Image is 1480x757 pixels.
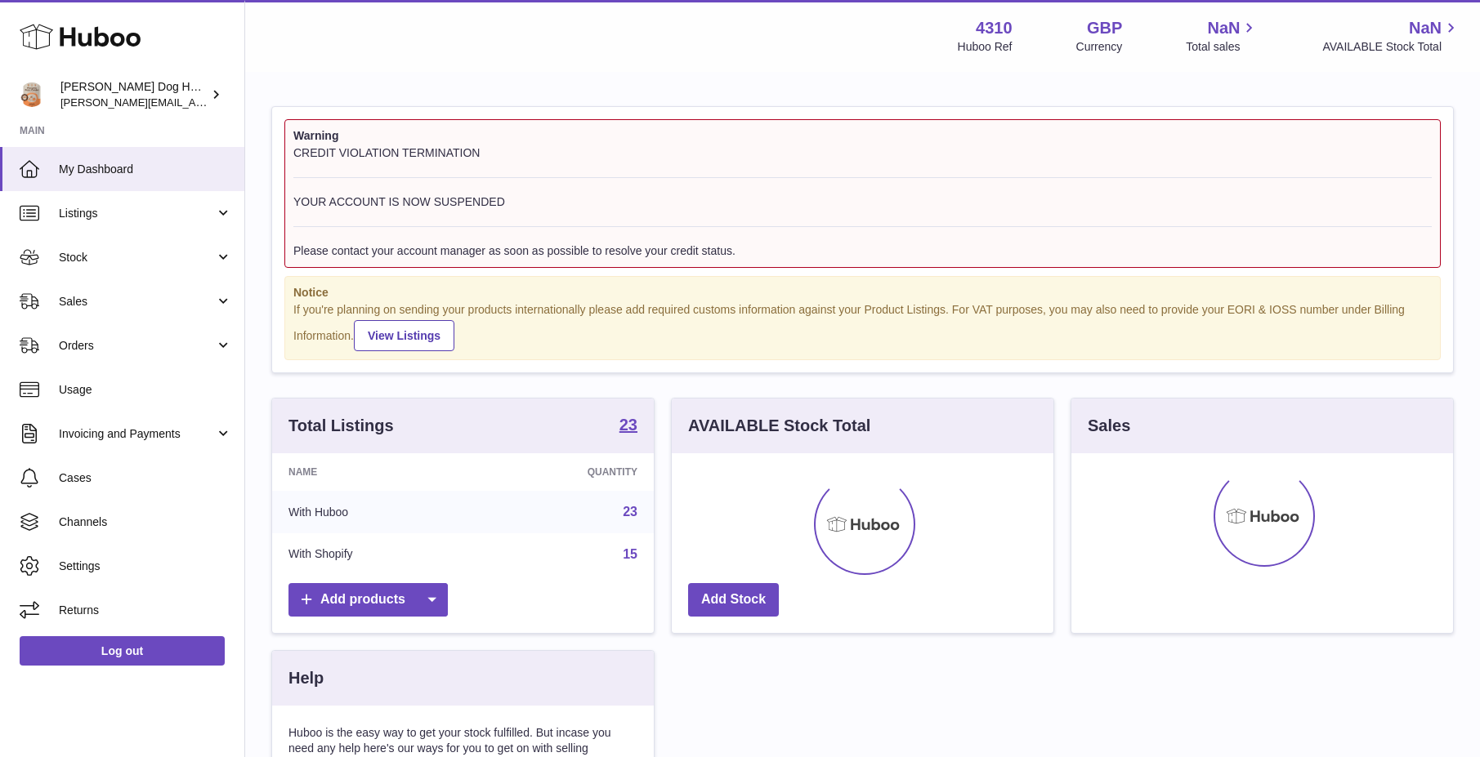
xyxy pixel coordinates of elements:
strong: 23 [619,416,637,433]
span: Stock [59,250,215,265]
h3: Total Listings [288,415,394,437]
strong: 4310 [976,17,1013,39]
a: Add Stock [688,583,779,617]
span: Total sales [1186,39,1259,55]
span: Invoicing and Payments [59,426,215,442]
span: Orders [59,338,215,354]
span: Cases [59,470,232,486]
img: toby@hackneydoghouse.com [20,82,44,107]
span: Settings [59,559,232,574]
div: Currency [1076,39,1123,55]
span: Sales [59,294,215,309]
strong: GBP [1087,17,1122,39]
a: NaN Total sales [1186,17,1259,55]
a: Add products [288,583,448,617]
div: [PERSON_NAME] Dog House [60,79,208,110]
span: NaN [1409,17,1442,39]
span: Channels [59,514,232,530]
th: Quantity [478,453,654,491]
span: [PERSON_NAME][EMAIL_ADDRESS][DOMAIN_NAME] [60,96,328,109]
span: AVAILABLE Stock Total [1322,39,1460,55]
span: My Dashboard [59,162,232,177]
div: Huboo Ref [958,39,1013,55]
span: Listings [59,206,215,221]
span: NaN [1207,17,1240,39]
td: With Shopify [272,533,478,576]
td: With Huboo [272,491,478,533]
a: NaN AVAILABLE Stock Total [1322,17,1460,55]
h3: Help [288,667,324,689]
a: View Listings [354,320,454,351]
h3: AVAILABLE Stock Total [688,415,870,437]
th: Name [272,453,478,491]
div: If you're planning on sending your products internationally please add required customs informati... [293,302,1432,351]
strong: Notice [293,285,1432,301]
a: 23 [619,416,637,436]
span: Usage [59,382,232,398]
a: Log out [20,636,225,666]
span: Returns [59,603,232,618]
h3: Sales [1088,415,1130,437]
p: Huboo is the easy way to get your stock fulfilled. But incase you need any help here's our ways f... [288,725,637,756]
div: CREDIT VIOLATION TERMINATION YOUR ACCOUNT IS NOW SUSPENDED Please contact your account manager as... [293,145,1432,259]
a: 23 [623,505,637,519]
strong: Warning [293,128,1432,144]
a: 15 [623,547,637,561]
